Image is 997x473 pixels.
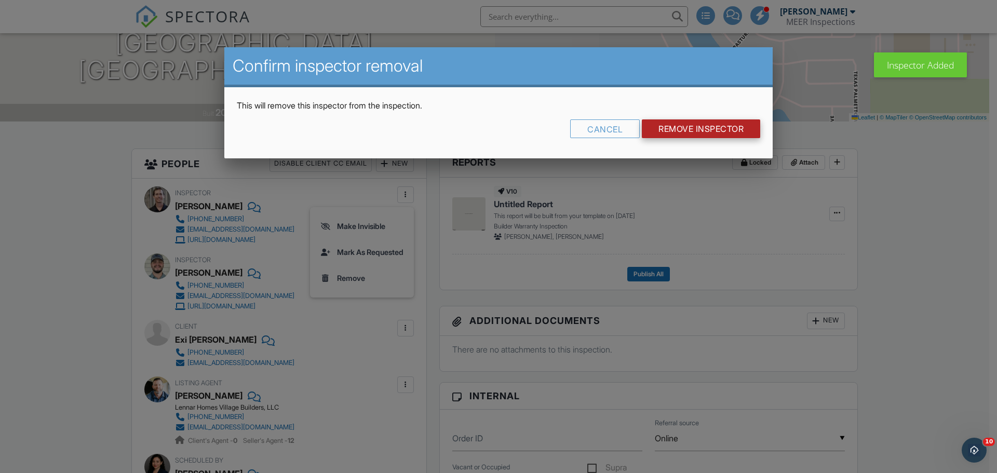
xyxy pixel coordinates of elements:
[237,100,760,111] p: This will remove this inspector from the inspection.
[642,119,760,138] input: Remove Inspector
[983,438,995,446] span: 10
[962,438,987,463] iframe: Intercom live chat
[874,52,967,77] div: Inspector Added
[233,56,764,76] h2: Confirm inspector removal
[570,119,640,138] div: Cancel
